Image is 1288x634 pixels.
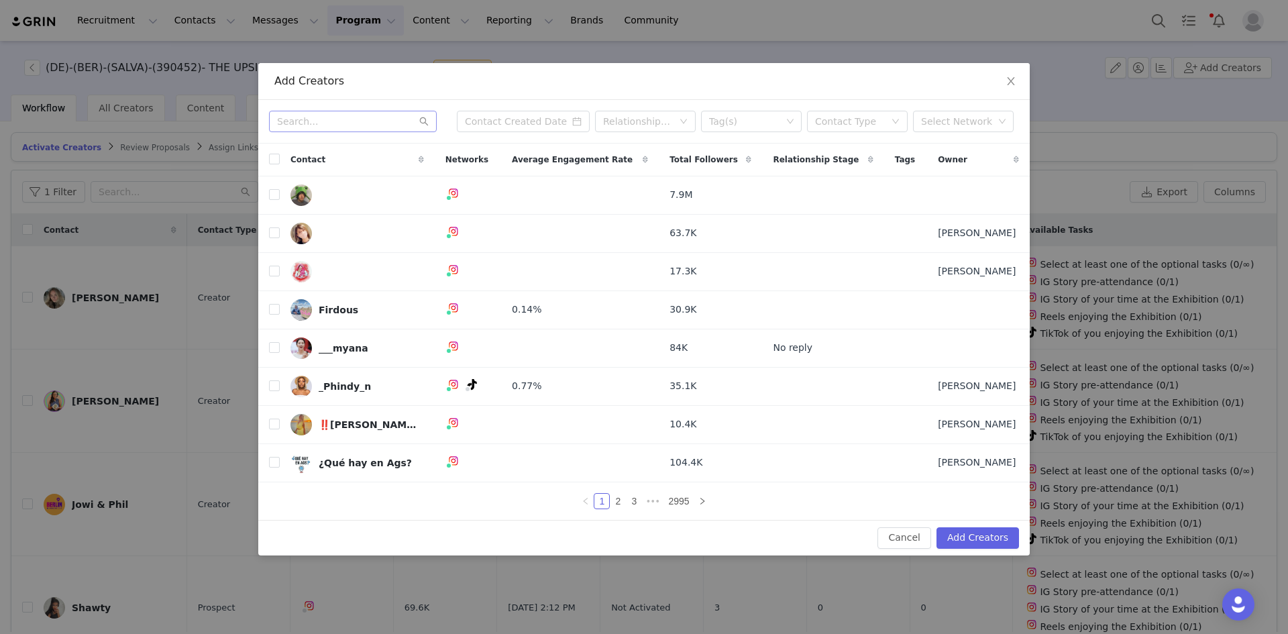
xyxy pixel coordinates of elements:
[274,74,1014,89] div: Add Creators
[512,154,633,166] span: Average Engagement Rate
[448,456,459,466] img: instagram.svg
[290,154,325,166] span: Contact
[664,494,693,509] a: 2995
[290,184,312,206] img: 84cd624a-42ee-4a23-999a-a0831516c7ce.jpg
[773,154,859,166] span: Relationship Stage
[669,303,696,317] span: 30.9K
[663,493,694,509] li: 2995
[815,115,885,128] div: Contact Type
[512,379,541,393] span: 0.77%
[642,493,663,509] li: Next 3 Pages
[892,117,900,127] i: icon: down
[921,115,994,128] div: Select Network
[610,493,626,509] li: 2
[512,303,541,317] span: 0.14%
[290,414,312,435] img: 66e2ef80-9d39-46fc-8e23-9f4752e67aab.jpg
[669,341,688,355] span: 84K
[698,497,706,505] i: icon: right
[694,493,710,509] li: Next Page
[290,376,424,397] a: _Phindy_n
[680,117,688,127] i: icon: down
[786,117,794,127] i: icon: down
[603,115,673,128] div: Relationship Stage
[998,117,1006,127] i: icon: down
[669,379,696,393] span: 35.1K
[578,493,594,509] li: Previous Page
[290,299,312,321] img: dae2c81a-bf3b-4a4b-b45f-32708e878c10.jpg
[572,117,582,126] i: icon: calendar
[448,226,459,237] img: instagram.svg
[938,456,1016,470] span: [PERSON_NAME]
[936,527,1019,549] button: Add Creators
[709,115,782,128] div: Tag(s)
[319,343,368,354] div: ___myana
[290,223,312,244] img: d051d243-e56f-42c5-91b1-77514c61f73a--s.jpg
[594,494,609,509] a: 1
[626,493,642,509] li: 3
[290,261,312,282] img: fe08500a-8e1c-4e3b-9fdb-b51665011261.jpg
[319,419,419,430] div: ‼️[PERSON_NAME]’s Must Dos‼️
[290,337,312,359] img: 8762b915-42bb-475c-86a8-c975fedc2647.jpg
[669,154,738,166] span: Total Followers
[938,226,1016,240] span: [PERSON_NAME]
[448,417,459,428] img: instagram.svg
[419,117,429,126] i: icon: search
[445,154,488,166] span: Networks
[582,497,590,505] i: icon: left
[290,299,424,321] a: Firdous
[669,264,696,278] span: 17.3K
[610,494,625,509] a: 2
[627,494,641,509] a: 3
[319,458,412,468] div: ¿Qué hay en Ags?
[290,414,424,435] a: ‼️[PERSON_NAME]’s Must Dos‼️
[290,452,312,474] img: 5f1a5b83-f166-4d73-b0c4-5d4df9ef02b7.jpg
[457,111,590,132] input: Contact Created Date
[448,264,459,275] img: instagram.svg
[669,456,702,470] span: 104.4K
[938,379,1016,393] span: [PERSON_NAME]
[594,493,610,509] li: 1
[1222,588,1254,621] div: Open Intercom Messenger
[319,381,371,392] div: _Phindy_n
[642,493,663,509] span: •••
[992,63,1030,101] button: Close
[290,452,424,474] a: ¿Qué hay en Ags?
[448,341,459,352] img: instagram.svg
[938,417,1016,431] span: [PERSON_NAME]
[669,188,692,202] span: 7.9M
[669,226,696,240] span: 63.7K
[448,379,459,390] img: instagram.svg
[269,111,437,132] input: Search...
[877,527,930,549] button: Cancel
[319,305,358,315] div: Firdous
[773,341,812,355] span: No reply
[448,188,459,199] img: instagram.svg
[290,337,424,359] a: ___myana
[1006,76,1016,87] i: icon: close
[895,154,915,166] span: Tags
[938,154,967,166] span: Owner
[669,417,696,431] span: 10.4K
[448,303,459,313] img: instagram.svg
[938,264,1016,278] span: [PERSON_NAME]
[290,376,312,397] img: fd0017f7-4eda-45ac-9ee0-4cc78ccd8ee0.jpg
